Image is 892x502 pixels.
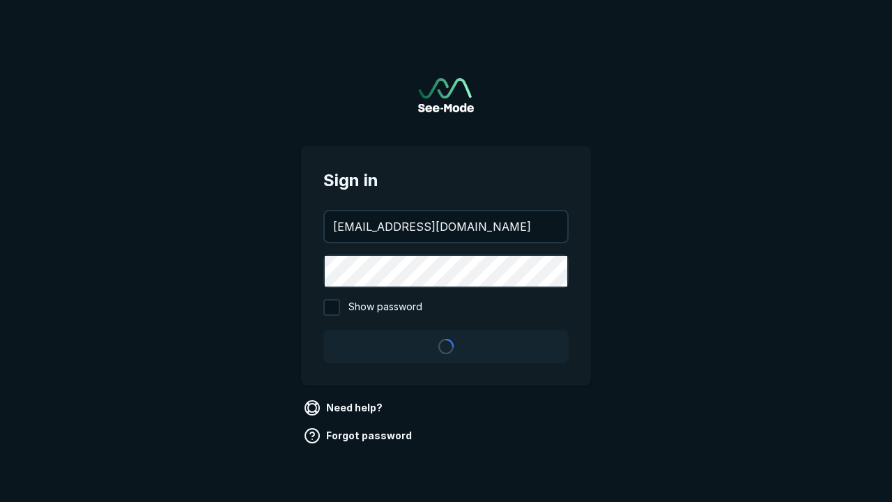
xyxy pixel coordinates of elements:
a: Forgot password [301,425,417,447]
a: Need help? [301,397,388,419]
span: Show password [348,299,422,316]
a: Go to sign in [418,78,474,112]
span: Sign in [323,168,569,193]
input: your@email.com [325,211,567,242]
img: See-Mode Logo [418,78,474,112]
